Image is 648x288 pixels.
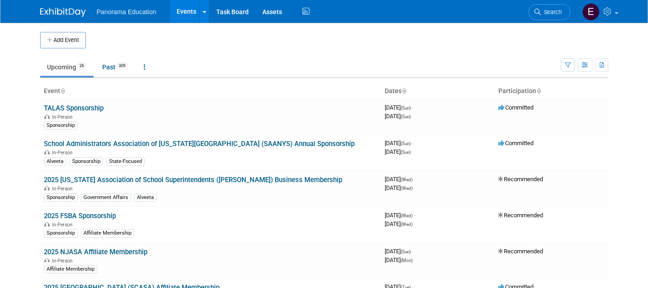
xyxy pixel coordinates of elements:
[52,186,75,192] span: In-Person
[401,150,411,155] span: (Sun)
[52,258,75,264] span: In-Person
[414,212,415,219] span: -
[385,220,413,227] span: [DATE]
[106,157,145,166] div: State-Focused
[52,114,75,120] span: In-Person
[401,141,411,146] span: (Sun)
[385,184,413,191] span: [DATE]
[44,176,342,184] a: 2025 [US_STATE] Association of School Superintendents ([PERSON_NAME]) Business Membership
[385,176,415,183] span: [DATE]
[401,213,413,218] span: (Wed)
[116,63,128,69] span: 309
[134,194,157,202] div: Alveeta
[498,140,533,147] span: Committed
[582,3,600,21] img: External Events Calendar
[81,229,134,237] div: Affiliate Membership
[385,257,413,263] span: [DATE]
[385,140,413,147] span: [DATE]
[44,212,116,220] a: 2025 FSBA Sponsorship
[40,58,94,76] a: Upcoming26
[52,150,75,156] span: In-Person
[498,212,543,219] span: Recommended
[44,258,50,262] img: In-Person Event
[401,114,411,119] span: (Sun)
[44,140,355,148] a: School Administrators Association of [US_STATE][GEOGRAPHIC_DATA] (SAANYS) Annual Sponsorship
[412,104,413,111] span: -
[44,157,66,166] div: Alveeta
[414,176,415,183] span: -
[44,248,147,256] a: 2025 NJASA Affiliate Membership
[44,194,78,202] div: Sponsorship
[401,105,411,110] span: (Sun)
[536,87,541,94] a: Sort by Participation Type
[528,4,570,20] a: Search
[412,140,413,147] span: -
[52,222,75,228] span: In-Person
[44,265,97,273] div: Affiliate Membership
[40,84,381,99] th: Event
[385,248,413,255] span: [DATE]
[40,8,86,17] img: ExhibitDay
[69,157,103,166] div: Sponsorship
[44,104,104,112] a: TALAS Sponsorship
[385,113,411,120] span: [DATE]
[44,121,78,130] div: Sponsorship
[44,186,50,190] img: In-Person Event
[401,186,413,191] span: (Wed)
[498,176,543,183] span: Recommended
[402,87,406,94] a: Sort by Start Date
[40,32,86,48] button: Add Event
[495,84,608,99] th: Participation
[385,148,411,155] span: [DATE]
[77,63,87,69] span: 26
[412,248,413,255] span: -
[385,104,413,111] span: [DATE]
[498,248,543,255] span: Recommended
[60,87,65,94] a: Sort by Event Name
[401,222,413,227] span: (Wed)
[44,222,50,226] img: In-Person Event
[401,258,413,263] span: (Mon)
[95,58,135,76] a: Past309
[401,249,411,254] span: (Sun)
[381,84,495,99] th: Dates
[81,194,131,202] div: Government Affairs
[44,229,78,237] div: Sponsorship
[498,104,533,111] span: Committed
[541,9,562,16] span: Search
[385,212,415,219] span: [DATE]
[97,8,157,16] span: Panorama Education
[44,114,50,119] img: In-Person Event
[44,150,50,154] img: In-Person Event
[401,177,413,182] span: (Wed)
